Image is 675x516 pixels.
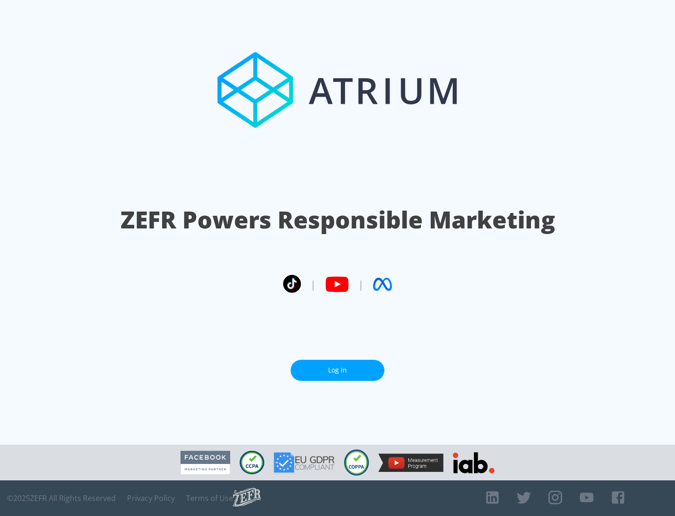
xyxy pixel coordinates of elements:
img: COPPA Compliant [344,449,369,476]
img: GDPR Compliant [274,452,335,473]
img: YouTube Measurement Program [378,454,443,472]
h1: ZEFR Powers Responsible Marketing [120,204,555,236]
img: CCPA Compliant [240,451,264,474]
a: Log In [291,360,384,381]
a: Privacy Policy [127,493,175,503]
img: Facebook Marketing Partner [180,451,230,475]
a: Terms of Use [186,493,233,503]
span: | [358,277,364,291]
span: | [310,277,316,291]
span: © 2025 ZEFR All Rights Reserved [7,493,116,503]
img: IAB [453,452,495,473]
